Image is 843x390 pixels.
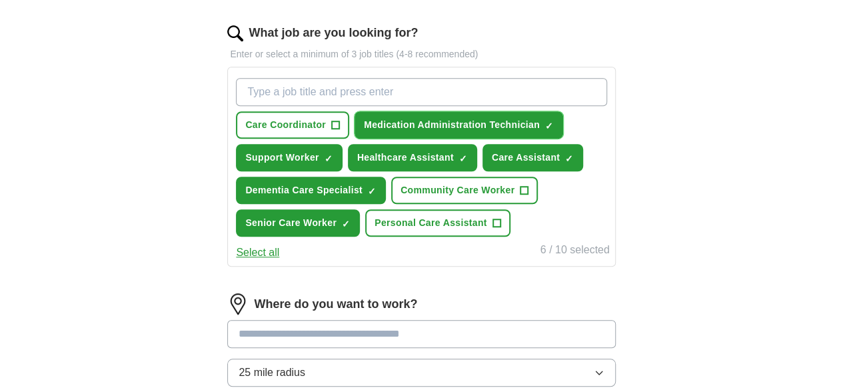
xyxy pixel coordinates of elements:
label: What job are you looking for? [249,24,418,42]
span: 25 mile radius [239,365,305,381]
button: Senior Care Worker✓ [236,209,360,237]
button: Dementia Care Specialist✓ [236,177,386,204]
button: Care Assistant✓ [482,144,583,171]
span: ✓ [368,186,376,197]
span: Personal Care Assistant [375,216,487,230]
span: Medication Administration Technician [364,118,540,132]
div: 6 / 10 selected [540,242,610,261]
p: Enter or select a minimum of 3 job titles (4-8 recommended) [227,47,615,61]
span: ✓ [565,153,573,164]
span: ✓ [545,121,553,131]
button: Community Care Worker [391,177,538,204]
button: Personal Care Assistant [365,209,510,237]
span: Dementia Care Specialist [245,183,363,197]
span: Healthcare Assistant [357,151,454,165]
button: Support Worker✓ [236,144,342,171]
button: Healthcare Assistant✓ [348,144,477,171]
button: Select all [236,245,279,261]
button: Care Coordinator [236,111,349,139]
img: location.png [227,293,249,315]
span: ✓ [325,153,333,164]
span: Care Coordinator [245,118,326,132]
button: 25 mile radius [227,359,615,387]
label: Where do you want to work? [254,295,417,313]
span: ✓ [342,219,350,229]
span: Community Care Worker [401,183,514,197]
span: ✓ [459,153,467,164]
input: Type a job title and press enter [236,78,606,106]
span: Care Assistant [492,151,560,165]
span: Support Worker [245,151,319,165]
button: Medication Administration Technician✓ [355,111,563,139]
span: Senior Care Worker [245,216,337,230]
img: search.png [227,25,243,41]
